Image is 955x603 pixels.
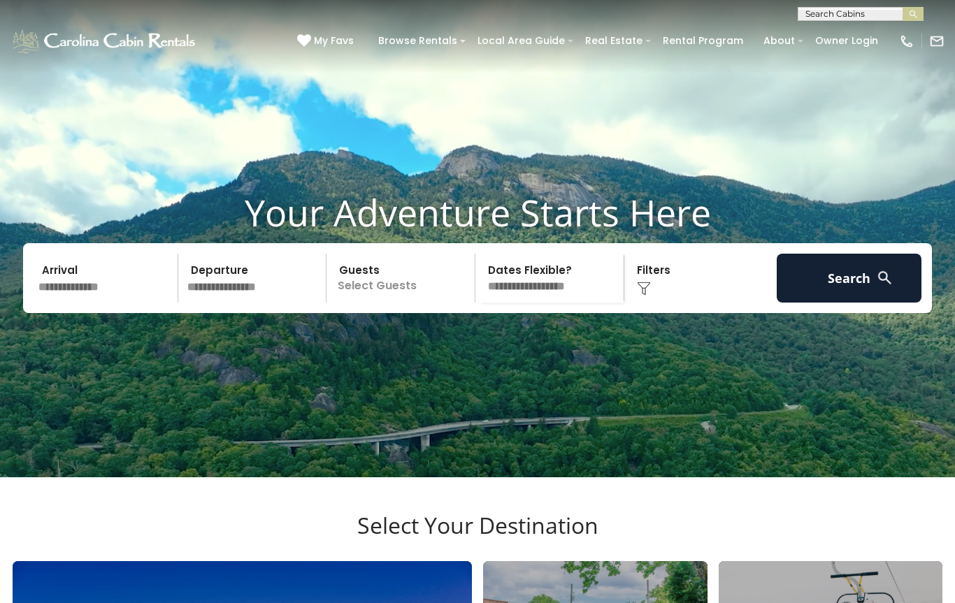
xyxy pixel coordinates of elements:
h3: Select Your Destination [10,512,945,561]
span: My Favs [314,34,354,48]
a: Browse Rentals [371,30,464,52]
img: search-regular-white.png [876,269,893,286]
a: My Favs [297,34,357,49]
a: Owner Login [808,30,885,52]
p: Select Guests [331,254,475,303]
button: Search [777,254,921,303]
a: Local Area Guide [471,30,572,52]
a: Real Estate [578,30,649,52]
img: mail-regular-white.png [929,34,945,49]
a: Rental Program [656,30,750,52]
img: White-1-1-2.png [10,27,199,55]
img: filter--v1.png [637,282,651,296]
a: About [756,30,802,52]
img: phone-regular-white.png [899,34,914,49]
h1: Your Adventure Starts Here [10,191,945,234]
